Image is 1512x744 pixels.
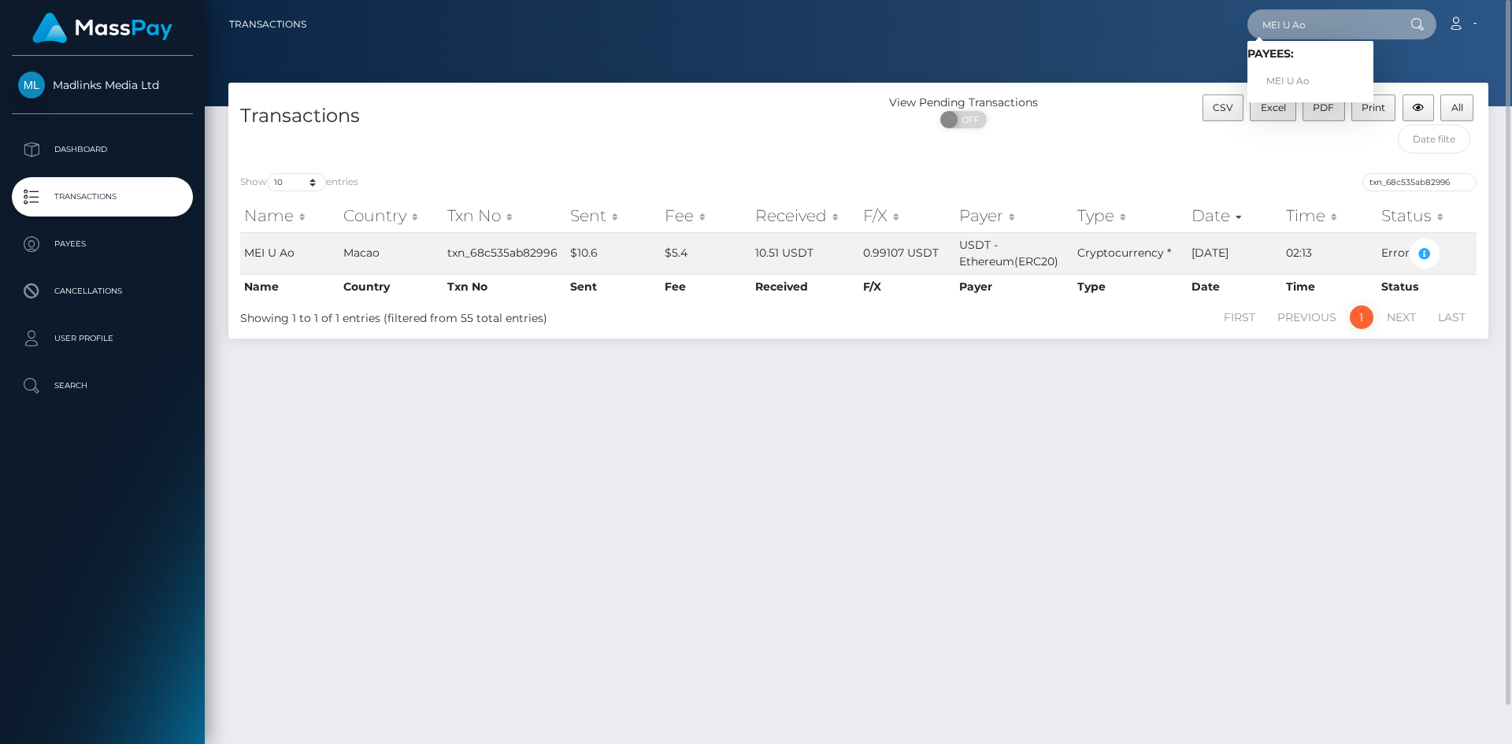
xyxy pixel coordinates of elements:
th: Name [240,274,339,299]
th: Received [751,274,859,299]
h6: Payees: [1247,47,1373,61]
a: Transactions [12,177,193,217]
span: PDF [1313,102,1334,113]
th: Fee [661,274,752,299]
th: Sent [566,274,660,299]
span: Madlinks Media Ltd [12,78,193,92]
td: $10.6 [566,232,660,274]
th: Received: activate to sort column ascending [751,200,859,231]
th: F/X [859,274,955,299]
span: OFF [949,111,988,128]
th: Payer [955,274,1074,299]
th: Date [1188,274,1282,299]
input: Date filter [1398,124,1471,154]
img: Madlinks Media Ltd [18,72,45,98]
a: 1 [1350,305,1373,329]
span: All [1451,102,1463,113]
a: Dashboard [12,130,193,169]
div: View Pending Transactions [858,94,1069,111]
th: Type [1073,274,1187,299]
a: Cancellations [12,272,193,311]
th: Txn No [443,274,566,299]
span: CSV [1213,102,1233,113]
th: Time [1282,274,1377,299]
select: Showentries [267,173,326,191]
span: MEI U Ao [244,246,295,260]
p: Transactions [18,185,187,209]
span: Print [1362,102,1385,113]
button: Print [1351,94,1396,121]
h4: Transactions [240,102,847,130]
th: Country: activate to sort column ascending [339,200,444,231]
span: Excel [1261,102,1286,113]
td: Error [1377,232,1477,274]
a: Payees [12,224,193,264]
th: Fee: activate to sort column ascending [661,200,752,231]
p: Cancellations [18,279,187,303]
td: 10.51 USDT [751,232,859,274]
a: Transactions [229,8,306,41]
th: Status: activate to sort column ascending [1377,200,1477,231]
input: Search transactions [1362,173,1477,191]
a: User Profile [12,319,193,358]
p: Dashboard [18,138,187,161]
th: Sent: activate to sort column ascending [566,200,660,231]
th: Country [339,274,444,299]
th: Txn No: activate to sort column ascending [443,200,566,231]
th: F/X: activate to sort column ascending [859,200,955,231]
td: 0.99107 USDT [859,232,955,274]
td: $5.4 [661,232,752,274]
a: Search [12,366,193,405]
th: Payer: activate to sort column ascending [955,200,1074,231]
th: Time: activate to sort column ascending [1282,200,1377,231]
th: Type: activate to sort column ascending [1073,200,1187,231]
td: txn_68c535ab82996 [443,232,566,274]
button: CSV [1203,94,1244,121]
label: Show entries [240,173,358,191]
input: Search... [1247,9,1395,39]
th: Status [1377,274,1477,299]
p: User Profile [18,327,187,350]
button: Column visibility [1403,94,1435,121]
a: MEI U Ao [1247,67,1373,96]
th: Date: activate to sort column ascending [1188,200,1282,231]
button: All [1440,94,1473,121]
img: MassPay Logo [32,13,172,43]
td: Macao [339,232,444,274]
p: Payees [18,232,187,256]
p: Search [18,374,187,398]
th: Name: activate to sort column ascending [240,200,339,231]
button: PDF [1303,94,1345,121]
td: 02:13 [1282,232,1377,274]
td: Cryptocurrency * [1073,232,1187,274]
span: USDT - Ethereum(ERC20) [959,238,1058,268]
td: [DATE] [1188,232,1282,274]
button: Excel [1250,94,1296,121]
div: Showing 1 to 1 of 1 entries (filtered from 55 total entries) [240,304,742,327]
